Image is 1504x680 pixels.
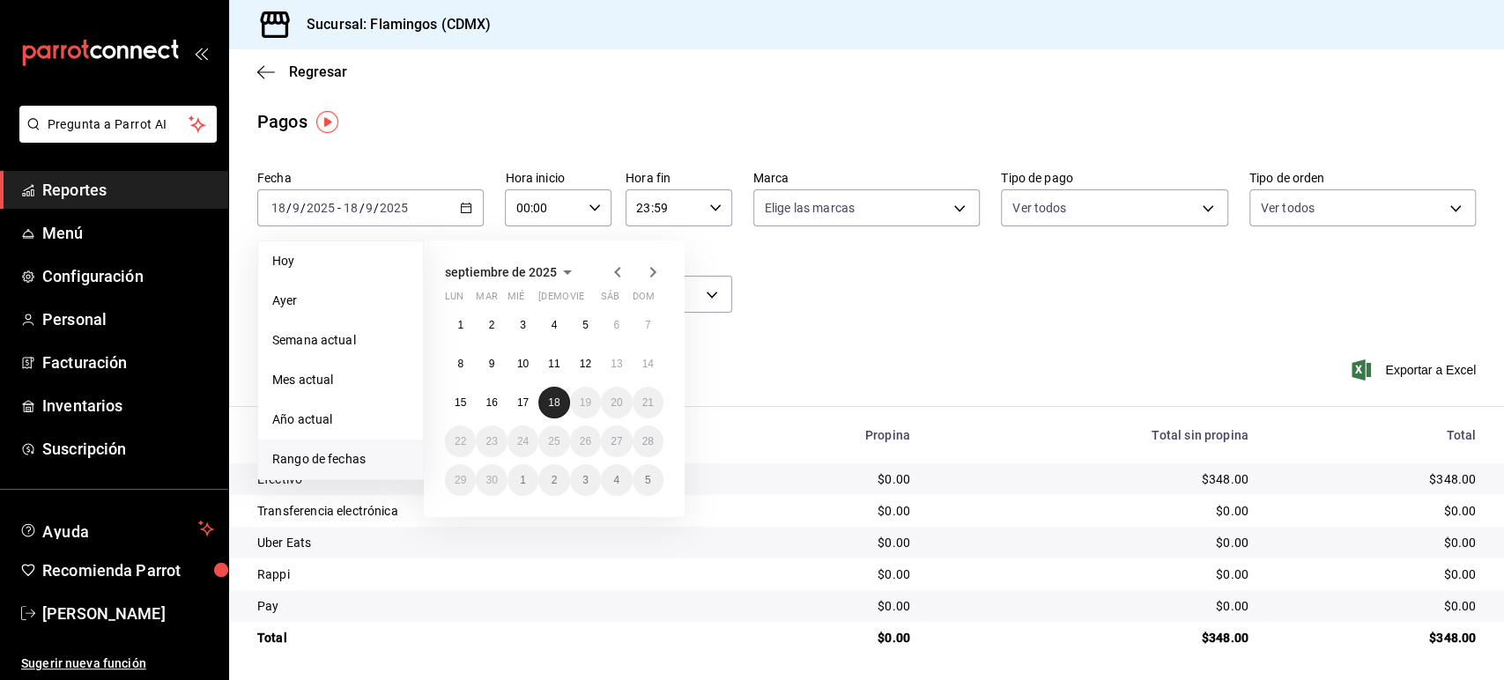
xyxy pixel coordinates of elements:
[300,201,306,215] span: /
[21,654,214,673] span: Sugerir nueva función
[633,348,663,380] button: 14 de septiembre de 2025
[580,358,591,370] abbr: 12 de septiembre de 2025
[1277,534,1476,551] div: $0.00
[42,221,214,245] span: Menú
[445,291,463,309] abbr: lunes
[445,387,476,418] button: 15 de septiembre de 2025
[645,474,651,486] abbr: 5 de octubre de 2025
[316,111,338,133] img: Tooltip marker
[601,464,632,496] button: 4 de octubre de 2025
[476,309,507,341] button: 2 de septiembre de 2025
[938,597,1248,615] div: $0.00
[1261,199,1315,217] span: Ver todos
[538,387,569,418] button: 18 de septiembre de 2025
[548,435,559,447] abbr: 25 de septiembre de 2025
[517,435,529,447] abbr: 24 de septiembre de 2025
[505,172,611,184] label: Hora inicio
[548,358,559,370] abbr: 11 de septiembre de 2025
[42,437,214,461] span: Suscripción
[740,565,910,583] div: $0.00
[485,435,497,447] abbr: 23 de septiembre de 2025
[457,358,463,370] abbr: 8 de septiembre de 2025
[633,464,663,496] button: 5 de octubre de 2025
[938,534,1248,551] div: $0.00
[601,425,632,457] button: 27 de septiembre de 2025
[508,348,538,380] button: 10 de septiembre de 2025
[611,435,622,447] abbr: 27 de septiembre de 2025
[1012,199,1066,217] span: Ver todos
[508,387,538,418] button: 17 de septiembre de 2025
[359,201,364,215] span: /
[645,319,651,331] abbr: 7 de septiembre de 2025
[613,474,619,486] abbr: 4 de octubre de 2025
[379,201,409,215] input: ----
[257,502,712,520] div: Transferencia electrónica
[642,435,654,447] abbr: 28 de septiembre de 2025
[626,172,732,184] label: Hora fin
[42,602,214,625] span: [PERSON_NAME]
[938,629,1248,647] div: $348.00
[517,358,529,370] abbr: 10 de septiembre de 2025
[489,319,495,331] abbr: 2 de septiembre de 2025
[476,291,497,309] abbr: martes
[601,387,632,418] button: 20 de septiembre de 2025
[12,128,217,146] a: Pregunta a Parrot AI
[740,629,910,647] div: $0.00
[445,265,557,279] span: septiembre de 2025
[19,106,217,143] button: Pregunta a Parrot AI
[517,396,529,409] abbr: 17 de septiembre de 2025
[633,425,663,457] button: 28 de septiembre de 2025
[938,502,1248,520] div: $0.00
[1277,470,1476,488] div: $348.00
[270,201,286,215] input: --
[257,597,712,615] div: Pay
[938,428,1248,442] div: Total sin propina
[455,435,466,447] abbr: 22 de septiembre de 2025
[445,348,476,380] button: 8 de septiembre de 2025
[633,291,655,309] abbr: domingo
[552,474,558,486] abbr: 2 de octubre de 2025
[272,331,409,350] span: Semana actual
[286,201,292,215] span: /
[938,470,1248,488] div: $348.00
[476,464,507,496] button: 30 de septiembre de 2025
[365,201,374,215] input: --
[938,565,1248,583] div: $0.00
[476,348,507,380] button: 9 de septiembre de 2025
[601,309,632,341] button: 6 de septiembre de 2025
[538,309,569,341] button: 4 de septiembre de 2025
[455,474,466,486] abbr: 29 de septiembre de 2025
[601,348,632,380] button: 13 de septiembre de 2025
[570,464,601,496] button: 3 de octubre de 2025
[272,292,409,310] span: Ayer
[538,425,569,457] button: 25 de septiembre de 2025
[740,502,910,520] div: $0.00
[306,201,336,215] input: ----
[42,558,214,582] span: Recomienda Parrot
[548,396,559,409] abbr: 18 de septiembre de 2025
[42,307,214,331] span: Personal
[289,63,347,80] span: Regresar
[642,396,654,409] abbr: 21 de septiembre de 2025
[570,348,601,380] button: 12 de septiembre de 2025
[257,565,712,583] div: Rappi
[489,358,495,370] abbr: 9 de septiembre de 2025
[42,264,214,288] span: Configuración
[445,262,578,283] button: septiembre de 2025
[508,425,538,457] button: 24 de septiembre de 2025
[508,309,538,341] button: 3 de septiembre de 2025
[1355,359,1476,381] button: Exportar a Excel
[272,450,409,469] span: Rango de fechas
[633,387,663,418] button: 21 de septiembre de 2025
[552,319,558,331] abbr: 4 de septiembre de 2025
[580,396,591,409] abbr: 19 de septiembre de 2025
[601,291,619,309] abbr: sábado
[455,396,466,409] abbr: 15 de septiembre de 2025
[1249,172,1476,184] label: Tipo de orden
[42,351,214,374] span: Facturación
[570,387,601,418] button: 19 de septiembre de 2025
[1277,565,1476,583] div: $0.00
[257,172,484,184] label: Fecha
[582,474,589,486] abbr: 3 de octubre de 2025
[740,534,910,551] div: $0.00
